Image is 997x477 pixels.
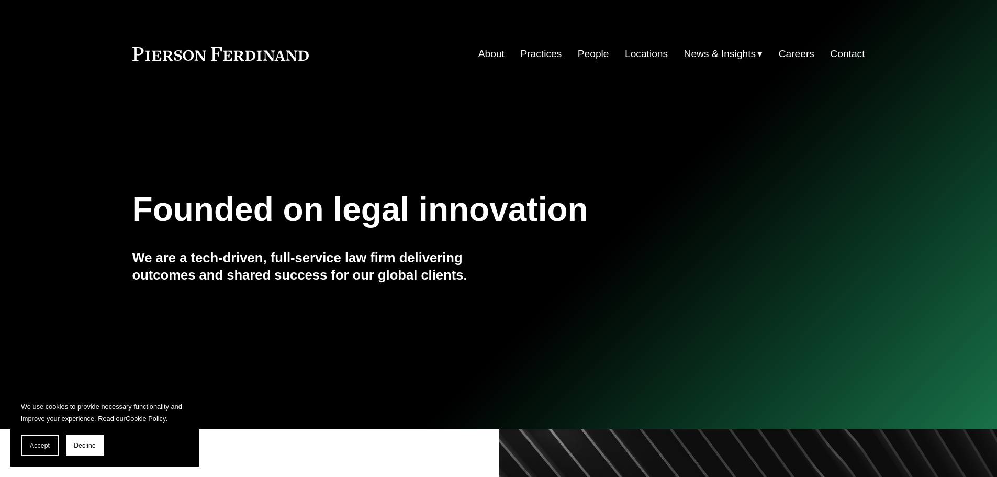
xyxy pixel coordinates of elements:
[132,249,499,283] h4: We are a tech-driven, full-service law firm delivering outcomes and shared success for our global...
[74,442,96,449] span: Decline
[779,44,814,64] a: Careers
[684,44,763,64] a: folder dropdown
[21,401,188,425] p: We use cookies to provide necessary functionality and improve your experience. Read our .
[132,191,743,229] h1: Founded on legal innovation
[10,390,199,467] section: Cookie banner
[830,44,865,64] a: Contact
[21,435,59,456] button: Accept
[478,44,505,64] a: About
[520,44,562,64] a: Practices
[578,44,609,64] a: People
[66,435,104,456] button: Decline
[126,415,166,423] a: Cookie Policy
[625,44,668,64] a: Locations
[30,442,50,449] span: Accept
[684,45,756,63] span: News & Insights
